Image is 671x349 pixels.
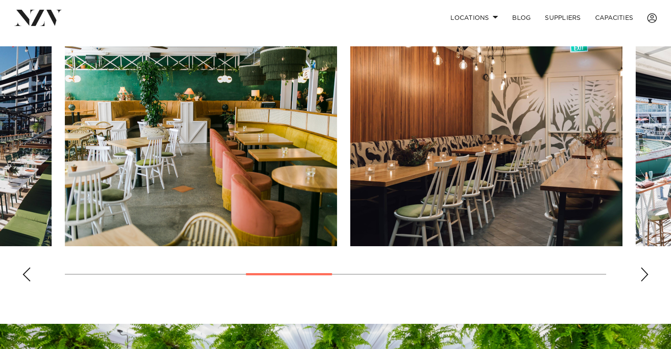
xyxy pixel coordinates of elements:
[538,8,588,27] a: SUPPLIERS
[505,8,538,27] a: BLOG
[588,8,641,27] a: Capacities
[443,8,505,27] a: Locations
[350,46,622,246] swiper-slide: 6 / 12
[65,46,337,246] swiper-slide: 5 / 12
[14,10,62,26] img: nzv-logo.png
